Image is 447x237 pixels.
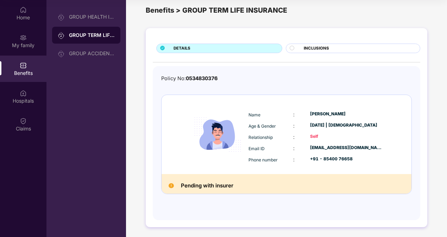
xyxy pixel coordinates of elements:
[20,34,27,41] img: svg+xml;base64,PHN2ZyB3aWR0aD0iMjAiIGhlaWdodD0iMjAiIHZpZXdCb3g9IjAgMCAyMCAyMCIgZmlsbD0ibm9uZSIgeG...
[293,145,295,151] span: :
[310,111,383,117] div: [PERSON_NAME]
[20,90,27,97] img: svg+xml;base64,PHN2ZyBpZD0iSG9zcGl0YWxzIiB4bWxucz0iaHR0cDovL3d3dy53My5vcmcvMjAwMC9zdmciIHdpZHRoPS...
[146,5,427,16] div: Benefits > GROUP TERM LIFE INSURANCE
[293,123,295,129] span: :
[293,111,295,117] span: :
[20,117,27,124] img: svg+xml;base64,PHN2ZyBpZD0iQ2xhaW0iIHhtbG5zPSJodHRwOi8vd3d3LnczLm9yZy8yMDAwL3N2ZyIgd2lkdGg9IjIwIi...
[310,122,383,129] div: [DATE] | [DEMOGRAPHIC_DATA]
[174,45,190,52] span: DETAILS
[189,105,247,164] img: icon
[310,133,383,140] div: Self
[58,32,65,39] img: svg+xml;base64,PHN2ZyB3aWR0aD0iMjAiIGhlaWdodD0iMjAiIHZpZXdCb3g9IjAgMCAyMCAyMCIgZmlsbD0ibm9uZSIgeG...
[248,146,265,151] span: Email ID
[161,75,218,83] div: Policy No:
[20,6,27,13] img: svg+xml;base64,PHN2ZyBpZD0iSG9tZSIgeG1sbnM9Imh0dHA6Ly93d3cudzMub3JnLzIwMDAvc3ZnIiB3aWR0aD0iMjAiIG...
[58,50,65,57] img: svg+xml;base64,PHN2ZyB3aWR0aD0iMjAiIGhlaWdodD0iMjAiIHZpZXdCb3g9IjAgMCAyMCAyMCIgZmlsbD0ibm9uZSIgeG...
[310,156,383,162] div: +91 - 85400 76658
[69,51,115,56] div: GROUP ACCIDENTAL INSURANCE
[20,62,27,69] img: svg+xml;base64,PHN2ZyBpZD0iQmVuZWZpdHMiIHhtbG5zPSJodHRwOi8vd3d3LnczLm9yZy8yMDAwL3N2ZyIgd2lkdGg9Ij...
[58,14,65,21] img: svg+xml;base64,PHN2ZyB3aWR0aD0iMjAiIGhlaWdodD0iMjAiIHZpZXdCb3g9IjAgMCAyMCAyMCIgZmlsbD0ibm9uZSIgeG...
[248,123,276,129] span: Age & Gender
[248,157,278,162] span: Phone number
[310,145,383,151] div: [EMAIL_ADDRESS][DOMAIN_NAME]
[248,112,260,117] span: Name
[248,135,273,140] span: Relationship
[293,134,295,140] span: :
[69,14,115,20] div: GROUP HEALTH INSURANCE
[181,181,233,190] h2: Pending with insurer
[186,75,218,81] span: 0534830376
[293,156,295,162] span: :
[304,45,329,52] span: INCLUSIONS
[169,183,174,188] img: Pending
[69,32,115,39] div: GROUP TERM LIFE INSURANCE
